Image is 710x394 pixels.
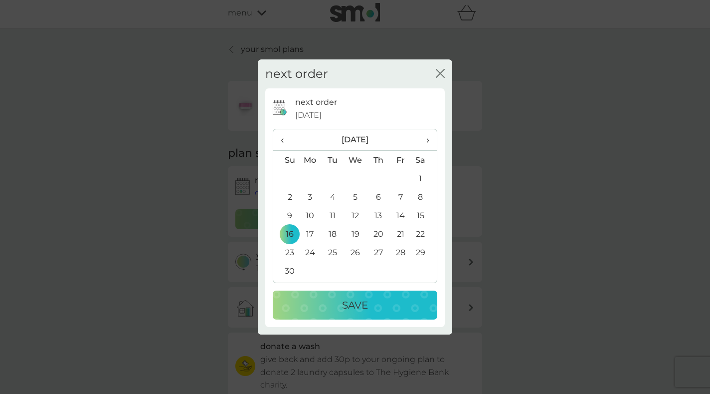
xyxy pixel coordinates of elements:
[299,225,322,243] td: 17
[419,129,429,150] span: ›
[273,188,299,206] td: 2
[412,151,437,170] th: Sa
[367,188,389,206] td: 6
[265,67,328,81] h2: next order
[389,206,412,225] td: 14
[273,206,299,225] td: 9
[322,188,344,206] td: 4
[322,225,344,243] td: 18
[412,243,437,262] td: 29
[342,297,368,313] p: Save
[344,206,367,225] td: 12
[389,225,412,243] td: 21
[412,225,437,243] td: 22
[299,129,412,151] th: [DATE]
[273,243,299,262] td: 23
[389,151,412,170] th: Fr
[344,243,367,262] td: 26
[412,169,437,188] td: 1
[273,262,299,280] td: 30
[273,151,299,170] th: Su
[322,206,344,225] td: 11
[344,188,367,206] td: 5
[412,206,437,225] td: 15
[295,96,337,109] p: next order
[299,206,322,225] td: 10
[273,291,437,320] button: Save
[344,151,367,170] th: We
[367,206,389,225] td: 13
[367,225,389,243] td: 20
[273,225,299,243] td: 16
[367,243,389,262] td: 27
[322,243,344,262] td: 25
[295,109,322,122] span: [DATE]
[344,225,367,243] td: 19
[281,129,291,150] span: ‹
[412,188,437,206] td: 8
[299,188,322,206] td: 3
[389,243,412,262] td: 28
[367,151,389,170] th: Th
[436,69,445,79] button: close
[299,151,322,170] th: Mo
[389,188,412,206] td: 7
[299,243,322,262] td: 24
[322,151,344,170] th: Tu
